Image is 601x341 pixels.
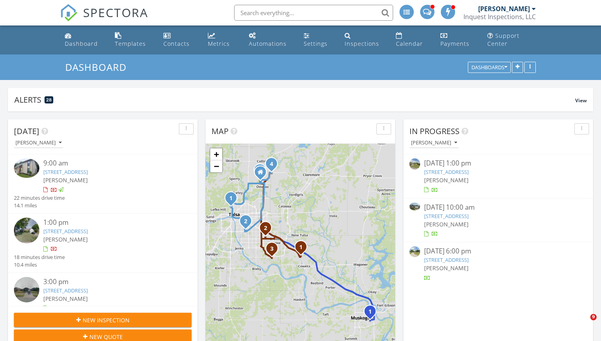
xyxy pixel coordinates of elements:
[424,168,469,175] a: [STREET_ADDRESS]
[396,40,423,47] div: Calendar
[43,158,176,168] div: 9:00 am
[424,256,469,263] a: [STREET_ADDRESS]
[440,40,469,47] div: Payments
[163,40,190,47] div: Contacts
[264,226,267,231] i: 2
[60,4,78,21] img: The Best Home Inspection Software - Spectora
[393,29,431,51] a: Calendar
[14,138,63,148] button: [PERSON_NAME]
[249,40,287,47] div: Automations
[43,168,88,175] a: [STREET_ADDRESS]
[424,212,469,220] a: [STREET_ADDRESS]
[205,29,239,51] a: Metrics
[244,219,247,224] i: 2
[590,314,597,320] span: 9
[14,253,65,261] div: 18 minutes drive time
[160,29,198,51] a: Contacts
[424,176,469,184] span: [PERSON_NAME]
[409,158,587,194] a: [DATE] 1:00 pm [STREET_ADDRESS] [PERSON_NAME]
[43,287,88,294] a: [STREET_ADDRESS]
[14,277,39,302] img: streetview
[14,158,39,177] img: 9321968%2Fcover_photos%2FWvfydCrRK5Bh5fzONvcR%2Fsmall.9321968-1756395220069
[260,172,265,177] div: 9119 North 100th East Avenue, Owasso Oklahoma 74055
[43,218,176,228] div: 1:00 pm
[424,158,572,168] div: [DATE] 1:00 pm
[478,5,530,13] div: [PERSON_NAME]
[299,245,302,250] i: 1
[210,148,222,160] a: Zoom in
[14,261,65,269] div: 10.4 miles
[246,29,294,51] a: Automations (Advanced)
[83,4,148,21] span: SPECTORA
[424,220,469,228] span: [PERSON_NAME]
[234,5,393,21] input: Search everything...
[65,40,98,47] div: Dashboard
[409,158,420,169] img: streetview
[484,29,539,51] a: Support Center
[487,32,520,47] div: Support Center
[471,65,507,70] div: Dashboards
[411,140,457,146] div: [PERSON_NAME]
[115,40,146,47] div: Templates
[301,247,306,251] div: 28446 E 118th Pl S, Coweta, OK 74429
[409,203,587,238] a: [DATE] 10:00 am [STREET_ADDRESS] [PERSON_NAME]
[43,277,176,287] div: 3:00 pm
[409,138,459,148] button: [PERSON_NAME]
[60,11,148,27] a: SPECTORA
[14,313,192,327] button: New Inspection
[43,236,88,243] span: [PERSON_NAME]
[345,40,379,47] div: Inspections
[14,126,39,136] span: [DATE]
[211,126,229,136] span: Map
[368,309,372,315] i: 1
[229,196,233,201] i: 1
[409,203,420,210] img: 9276599%2Fcover_photos%2FrSryE0gJbKKyAnHBIXhw%2Fsmall.9276599-1755613520574
[266,228,270,232] div: 1520 N Willow Ave, Broken Arrow, OK 74012
[468,62,511,73] button: Dashboards
[14,277,192,328] a: 3:00 pm [STREET_ADDRESS] [PERSON_NAME] 28 minutes drive time 18.9 miles
[43,295,88,302] span: [PERSON_NAME]
[575,97,587,104] span: View
[14,218,39,243] img: streetview
[409,246,420,257] img: streetview
[409,246,587,282] a: [DATE] 6:00 pm [STREET_ADDRESS] [PERSON_NAME]
[14,158,192,209] a: 9:00 am [STREET_ADDRESS] [PERSON_NAME] 22 minutes drive time 14.1 miles
[437,29,478,51] a: Payments
[14,202,65,209] div: 14.1 miles
[65,60,133,74] a: Dashboard
[300,29,335,51] a: Settings
[270,246,273,252] i: 3
[43,176,88,184] span: [PERSON_NAME]
[16,140,62,146] div: [PERSON_NAME]
[341,29,386,51] a: Inspections
[409,126,459,136] span: In Progress
[370,311,375,316] div: 201 Elton Dr, Muskogee, OK 74403
[231,198,236,203] div: 2012 N Santa Fe Ave, Tulsa, OK 74127
[89,333,123,341] span: New Quote
[272,248,277,253] div: 6905 S Redbud Ave, Broken Arrow, OK 74011
[62,29,105,51] a: Dashboard
[210,160,222,172] a: Zoom out
[14,194,65,202] div: 22 minutes drive time
[270,162,273,167] i: 4
[14,94,575,105] div: Alerts
[46,97,52,103] span: 28
[83,316,130,324] span: New Inspection
[43,228,88,235] a: [STREET_ADDRESS]
[424,246,572,256] div: [DATE] 6:00 pm
[14,218,192,269] a: 1:00 pm [STREET_ADDRESS] [PERSON_NAME] 18 minutes drive time 10.4 miles
[246,221,250,226] div: 4812 S Knoxville Ave, Tulsa, OK 74135
[574,314,593,333] iframe: Intercom live chat
[112,29,154,51] a: Templates
[424,264,469,272] span: [PERSON_NAME]
[304,40,328,47] div: Settings
[424,203,572,212] div: [DATE] 10:00 am
[271,164,276,168] div: 14602 E 114th St N, Owasso, OK 74055
[208,40,230,47] div: Metrics
[463,13,536,21] div: Inquest Inspections, LLC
